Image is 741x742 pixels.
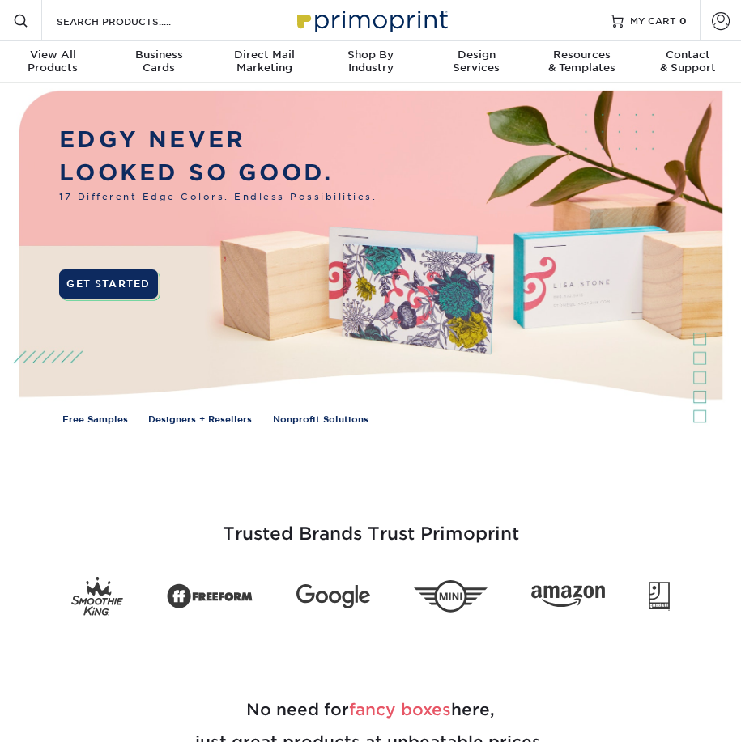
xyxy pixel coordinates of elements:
a: DesignServices [424,41,530,84]
a: Nonprofit Solutions [273,413,368,426]
a: Designers + Resellers [148,413,252,426]
div: Cards [106,49,212,74]
h3: Trusted Brands Trust Primoprint [12,485,729,564]
a: Contact& Support [635,41,741,84]
div: Marketing [211,49,317,74]
span: Shop By [317,49,424,61]
span: Business [106,49,212,61]
a: BusinessCards [106,41,212,84]
span: Design [424,49,530,61]
img: Primoprint [290,2,452,37]
img: Smoothie King [71,577,123,616]
span: Direct Mail [211,49,317,61]
a: GET STARTED [59,269,157,299]
span: 0 [679,15,687,26]
p: EDGY NEVER [59,123,377,156]
img: Mini [414,580,488,613]
img: Google [296,584,370,608]
div: Industry [317,49,424,74]
div: & Templates [530,49,636,74]
span: MY CART [630,14,676,28]
a: Direct MailMarketing [211,41,317,84]
a: Shop ByIndustry [317,41,424,84]
img: Freeform [167,577,253,615]
span: Resources [530,49,636,61]
a: Resources& Templates [530,41,636,84]
img: Goodwill [649,582,670,611]
span: Contact [635,49,741,61]
div: Services [424,49,530,74]
input: SEARCH PRODUCTS..... [55,11,213,31]
div: & Support [635,49,741,74]
span: fancy boxes [349,700,451,719]
img: Amazon [531,585,605,607]
p: LOOKED SO GOOD. [59,156,377,189]
span: 17 Different Edge Colors. Endless Possibilities. [59,190,377,203]
a: Free Samples [62,413,128,426]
